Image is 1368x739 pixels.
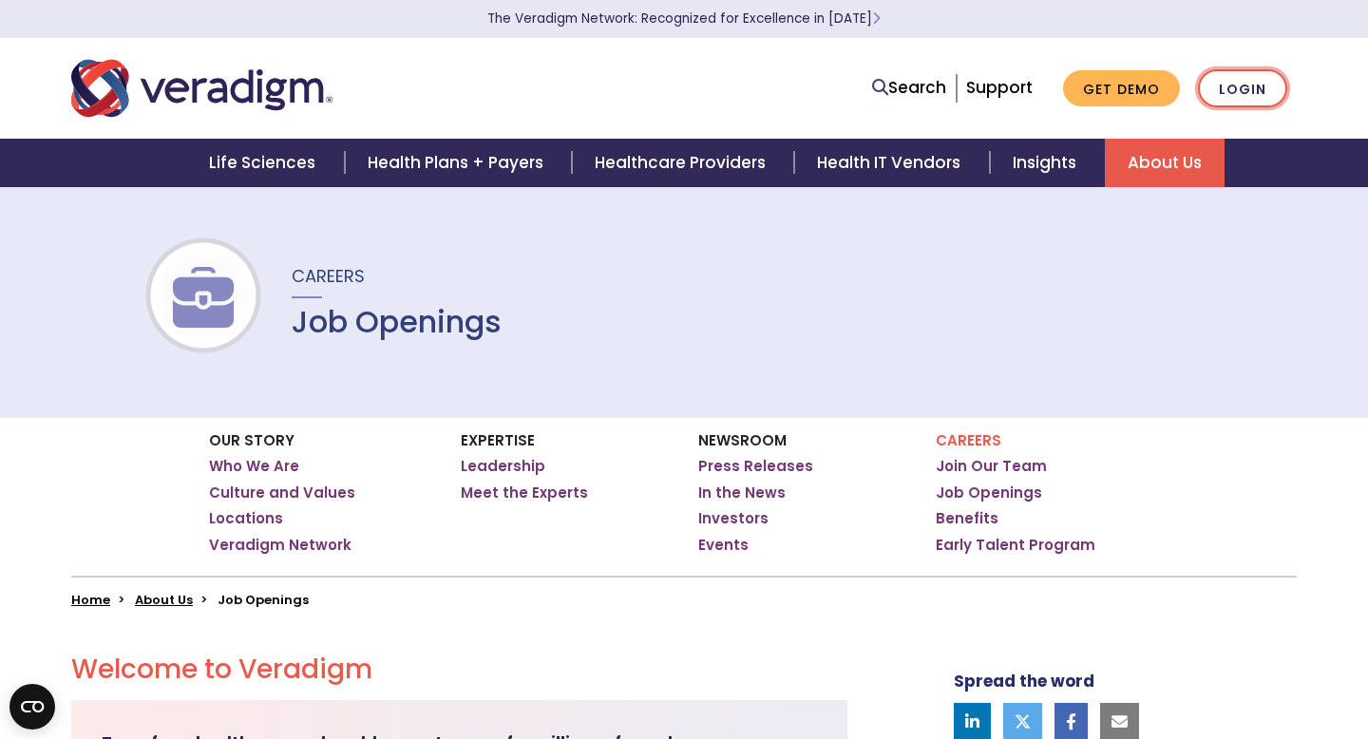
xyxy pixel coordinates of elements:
a: Home [71,591,110,609]
a: Life Sciences [186,139,344,187]
a: Healthcare Providers [572,139,794,187]
h2: Welcome to Veradigm [71,654,847,686]
a: Early Talent Program [936,536,1095,555]
a: Health Plans + Payers [345,139,572,187]
a: Get Demo [1063,70,1180,107]
a: Join Our Team [936,457,1047,476]
a: About Us [135,591,193,609]
a: Insights [990,139,1105,187]
a: Events [698,536,749,555]
a: Culture and Values [209,483,355,502]
a: Locations [209,509,283,528]
a: Investors [698,509,769,528]
a: Search [872,75,946,101]
a: Meet the Experts [461,483,588,502]
strong: Spread the word [954,670,1094,692]
a: Login [1198,69,1287,108]
span: Careers [292,264,365,288]
a: Support [966,76,1033,99]
a: Job Openings [936,483,1042,502]
a: Veradigm Network [209,536,351,555]
span: Learn More [872,9,881,28]
button: Open CMP widget [9,684,55,730]
a: Benefits [936,509,998,528]
img: Veradigm logo [71,57,332,120]
a: Who We Are [209,457,299,476]
a: Press Releases [698,457,813,476]
a: About Us [1105,139,1225,187]
a: In the News [698,483,786,502]
h1: Job Openings [292,304,502,340]
a: Health IT Vendors [794,139,989,187]
a: Leadership [461,457,545,476]
a: The Veradigm Network: Recognized for Excellence in [DATE]Learn More [487,9,881,28]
